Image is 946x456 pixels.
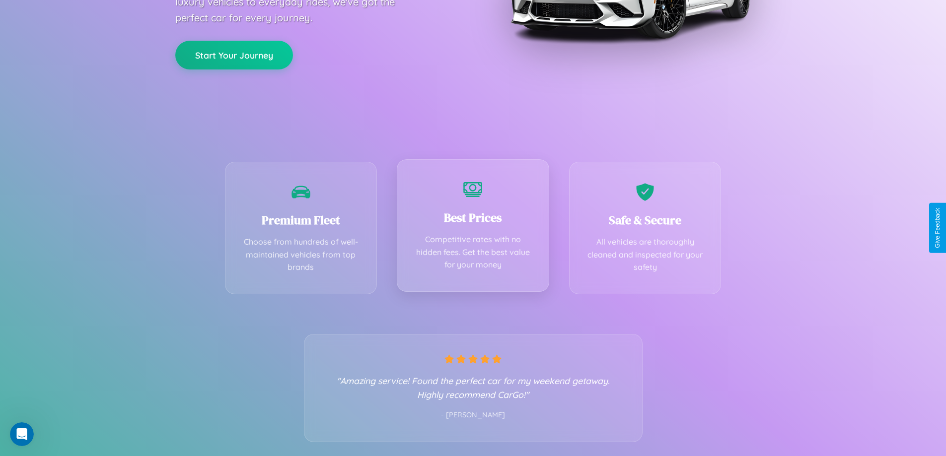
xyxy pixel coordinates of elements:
p: All vehicles are thoroughly cleaned and inspected for your safety [584,236,706,274]
h3: Premium Fleet [240,212,362,228]
p: - [PERSON_NAME] [324,409,622,422]
div: Give Feedback [934,208,941,248]
h3: Best Prices [412,209,534,226]
h3: Safe & Secure [584,212,706,228]
p: Competitive rates with no hidden fees. Get the best value for your money [412,233,534,271]
p: Choose from hundreds of well-maintained vehicles from top brands [240,236,362,274]
button: Start Your Journey [175,41,293,69]
iframe: Intercom live chat [10,422,34,446]
p: "Amazing service! Found the perfect car for my weekend getaway. Highly recommend CarGo!" [324,374,622,401]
